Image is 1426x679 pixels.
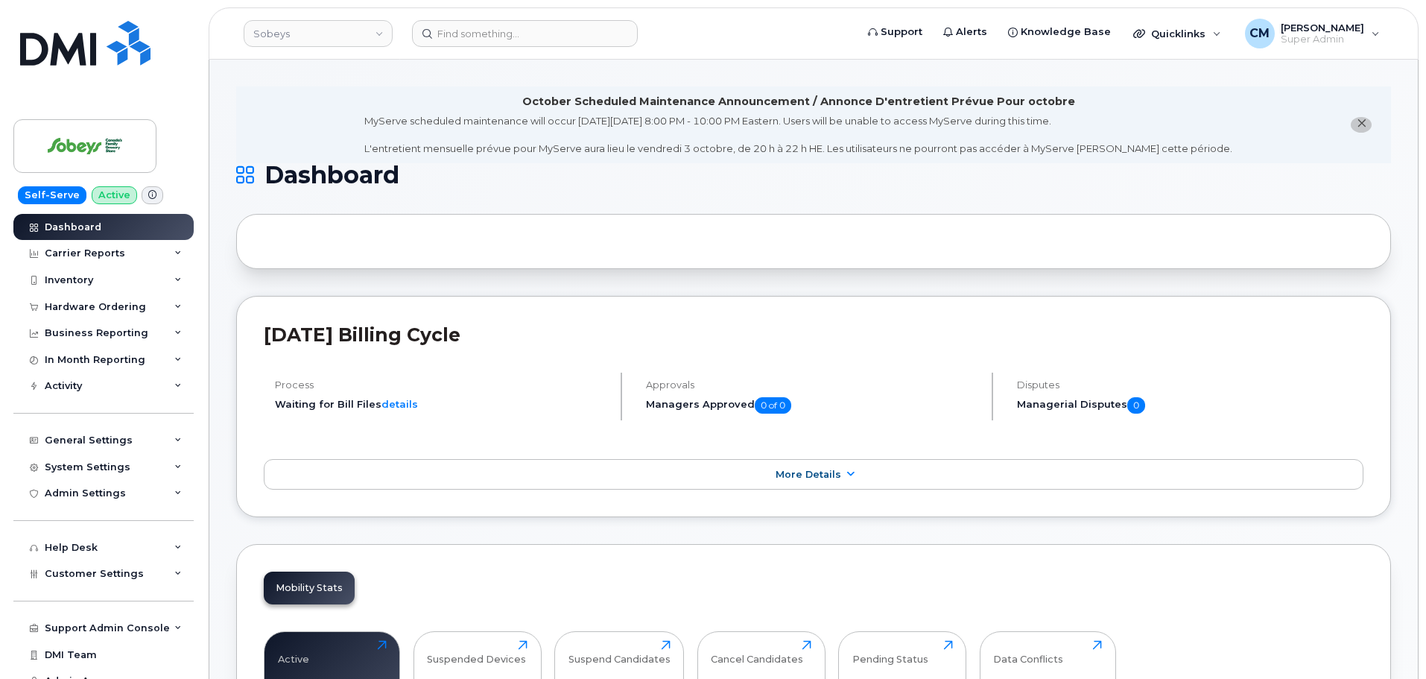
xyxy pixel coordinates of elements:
div: Suspend Candidates [568,640,671,665]
h4: Disputes [1017,379,1363,391]
div: Data Conflicts [993,640,1063,665]
h4: Approvals [646,379,979,391]
h4: Process [275,379,608,391]
h5: Managerial Disputes [1017,397,1363,414]
h5: Managers Approved [646,397,979,414]
div: Suspended Devices [427,640,526,665]
span: Dashboard [264,164,399,186]
div: MyServe scheduled maintenance will occur [DATE][DATE] 8:00 PM - 10:00 PM Eastern. Users will be u... [364,114,1232,156]
span: 0 [1127,397,1145,414]
span: 0 of 0 [755,397,791,414]
div: Cancel Candidates [711,640,803,665]
div: Pending Status [852,640,928,665]
li: Waiting for Bill Files [275,397,608,411]
a: details [381,398,418,410]
div: Active [278,640,309,665]
h2: [DATE] Billing Cycle [264,323,1363,346]
button: close notification [1351,117,1372,133]
span: More Details [776,469,841,480]
div: October Scheduled Maintenance Announcement / Annonce D'entretient Prévue Pour octobre [522,94,1075,110]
